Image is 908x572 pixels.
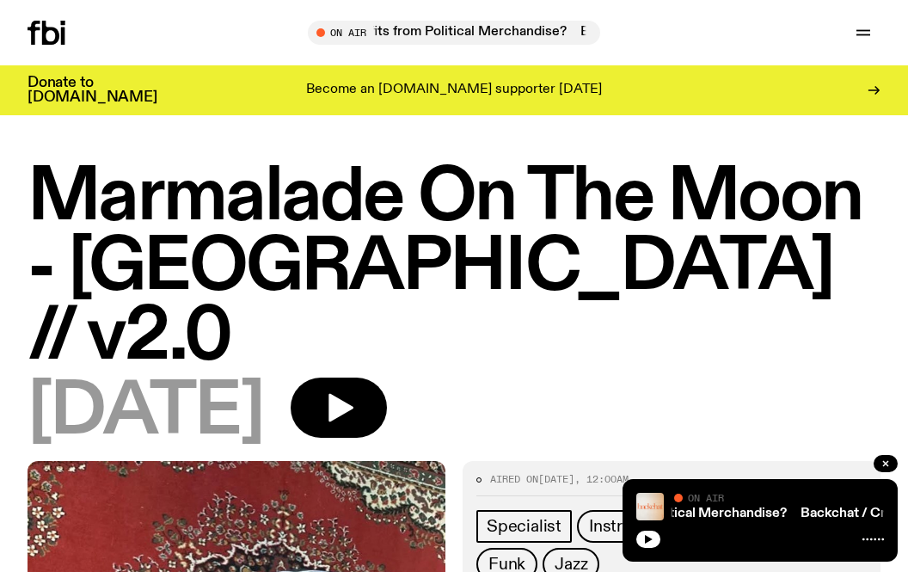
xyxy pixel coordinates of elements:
[28,163,880,372] h1: Marmalade On The Moon - [GEOGRAPHIC_DATA] // v2.0
[28,378,263,447] span: [DATE]
[28,76,157,105] h3: Donate to [DOMAIN_NAME]
[577,510,696,543] a: Instrumental
[589,517,684,536] span: Instrumental
[490,472,538,486] span: Aired on
[574,472,629,486] span: , 12:00am
[538,472,574,486] span: [DATE]
[688,492,724,503] span: On Air
[308,21,600,45] button: On AirBackchat / Creative Futures in [GEOGRAPHIC_DATA], AI [MEDICAL_DATA], PCOS, and Who Really P...
[306,83,602,98] p: Become an [DOMAIN_NAME] supporter [DATE]
[487,517,561,536] span: Specialist
[476,510,572,543] a: Specialist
